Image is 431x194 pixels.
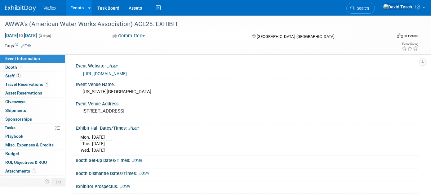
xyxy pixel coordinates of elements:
a: Edit [132,159,142,163]
span: Search [355,6,369,11]
a: ROI, Objectives & ROO [0,158,65,167]
a: Edit [139,172,149,176]
a: [URL][DOMAIN_NAME] [83,71,127,76]
td: Toggle Event Tabs [52,178,65,186]
a: Edit [128,126,139,131]
td: [DATE] [92,147,105,154]
div: Booth Set-up Dates/Times: [76,156,419,164]
a: Shipments [0,106,65,115]
td: Tue. [80,141,92,147]
a: Staff2 [0,72,65,80]
span: to [18,33,24,38]
td: Mon. [80,134,92,141]
div: [US_STATE][GEOGRAPHIC_DATA] [80,87,414,97]
td: [DATE] [92,141,105,147]
img: David Tesch [383,3,412,10]
a: Tasks [0,124,65,132]
a: Misc. Expenses & Credits [0,141,65,149]
span: more [4,177,14,182]
span: Misc. Expenses & Credits [5,142,54,147]
span: Shipments [5,108,26,113]
pre: [STREET_ADDRESS] [82,108,212,114]
div: Event Venue Address: [76,99,419,107]
span: Event Information [5,56,40,61]
img: ExhibitDay [5,5,36,12]
span: 2 [16,73,21,78]
span: Playbook [5,134,23,139]
span: Sponsorships [5,117,32,122]
a: Booth [0,63,65,72]
span: [GEOGRAPHIC_DATA], [GEOGRAPHIC_DATA] [257,34,334,39]
span: Viaflex [43,6,56,11]
td: Tags [5,43,31,49]
div: Event Website: [76,61,419,69]
span: 1 [32,169,36,173]
a: Travel Reservations1 [0,80,65,89]
td: [DATE] [92,134,105,141]
div: Event Rating [402,43,418,46]
span: Attachments [5,169,36,173]
a: Giveaways [0,98,65,106]
td: Personalize Event Tab Strip [42,178,52,186]
div: Event Format [358,32,419,42]
img: Format-Inperson.png [397,33,403,38]
a: Playbook [0,132,65,141]
span: Travel Reservations [5,82,49,87]
span: ROI, Objectives & ROO [5,160,47,165]
a: Attachments1 [0,167,65,175]
span: Giveaways [5,99,25,104]
span: 1 [45,82,49,87]
span: Tasks [5,125,16,130]
a: Budget [0,150,65,158]
span: [DATE] [DATE] [5,33,37,38]
a: Edit [107,64,118,68]
span: Budget [5,151,19,156]
a: Search [346,3,375,14]
span: Booth [5,65,24,70]
a: Edit [21,44,31,48]
div: AWWA's (American Water Works Association) ACE25: EXHIBIT [3,19,383,30]
div: Exhibit Hall Dates/Times: [76,123,419,132]
a: more [0,176,65,184]
span: Staff [5,73,21,78]
div: In-Person [404,34,419,38]
button: Committed [110,33,147,39]
td: Wed. [80,147,92,154]
a: Sponsorships [0,115,65,123]
i: Booth reservation complete [20,65,23,69]
a: Asset Reservations [0,89,65,97]
span: Asset Reservations [5,90,42,95]
a: Edit [120,185,130,189]
a: Event Information [0,54,65,63]
div: Event Venue Name: [76,80,419,88]
div: Booth Dismantle Dates/Times: [76,169,419,177]
span: (3 days) [38,34,51,38]
div: Exhibitor Prospectus: [76,182,419,190]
